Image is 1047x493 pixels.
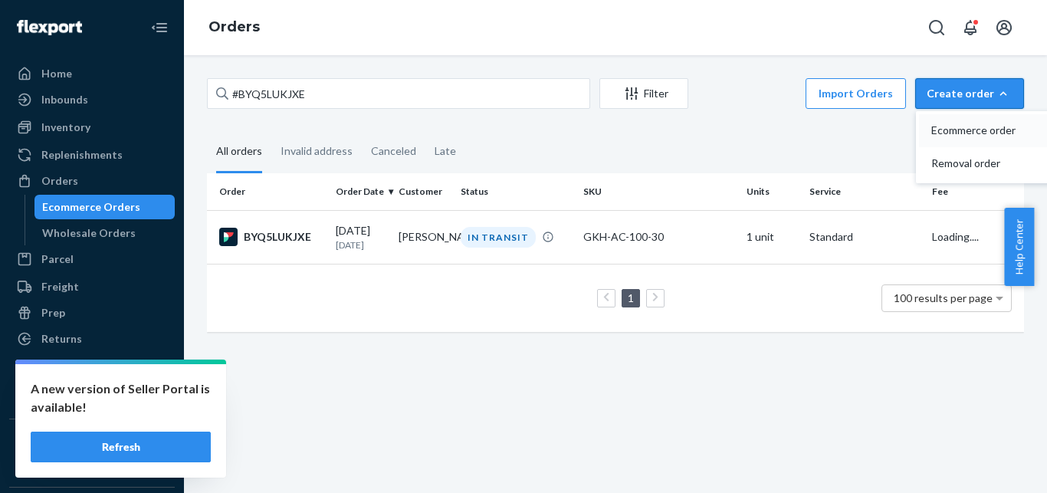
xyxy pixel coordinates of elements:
[207,78,590,109] input: Search orders
[34,195,176,219] a: Ecommerce Orders
[41,305,65,320] div: Prep
[208,18,260,35] a: Orders
[806,78,906,109] button: Import Orders
[31,380,211,416] p: A new version of Seller Portal is available!
[894,291,993,304] span: 100 results per page
[42,225,136,241] div: Wholesale Orders
[9,432,175,456] button: Integrations
[41,92,88,107] div: Inbounds
[336,238,386,251] p: [DATE]
[330,173,392,210] th: Order Date
[740,210,803,264] td: 1 unit
[371,131,416,171] div: Canceled
[9,354,175,379] a: Reporting
[41,173,78,189] div: Orders
[31,432,211,462] button: Refresh
[9,462,175,481] a: Add Integration
[9,247,175,271] a: Parcel
[9,169,175,193] a: Orders
[600,86,688,101] div: Filter
[42,199,140,215] div: Ecommerce Orders
[927,86,1013,101] div: Create order
[577,173,740,210] th: SKU
[41,359,93,374] div: Reporting
[207,173,330,210] th: Order
[1004,208,1034,286] button: Help Center
[455,173,577,210] th: Status
[196,5,272,50] ol: breadcrumbs
[926,210,1024,264] td: Loading....
[9,301,175,325] a: Prep
[9,382,175,406] a: Billing
[740,173,803,210] th: Units
[931,125,1026,136] span: Ecommerce order
[41,120,90,135] div: Inventory
[461,227,536,248] div: IN TRANSIT
[9,61,175,86] a: Home
[931,158,1026,169] span: Removal order
[9,274,175,299] a: Freight
[921,12,952,43] button: Open Search Box
[34,221,176,245] a: Wholesale Orders
[41,251,74,267] div: Parcel
[803,173,926,210] th: Service
[41,66,72,81] div: Home
[915,78,1024,109] button: Create orderEcommerce orderRemoval order
[809,229,920,245] p: Standard
[41,279,79,294] div: Freight
[9,327,175,351] a: Returns
[926,173,1024,210] th: Fee
[9,115,175,140] a: Inventory
[435,131,456,171] div: Late
[41,331,82,347] div: Returns
[625,291,637,304] a: Page 1 is your current page
[9,87,175,112] a: Inbounds
[392,210,455,264] td: [PERSON_NAME]
[281,131,353,171] div: Invalid address
[41,147,123,163] div: Replenishments
[219,228,323,246] div: BYQ5LUKJXE
[17,20,82,35] img: Flexport logo
[216,131,262,173] div: All orders
[599,78,688,109] button: Filter
[9,143,175,167] a: Replenishments
[583,229,734,245] div: GKH-AC-100-30
[955,12,986,43] button: Open notifications
[336,223,386,251] div: [DATE]
[399,185,449,198] div: Customer
[144,12,175,43] button: Close Navigation
[989,12,1019,43] button: Open account menu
